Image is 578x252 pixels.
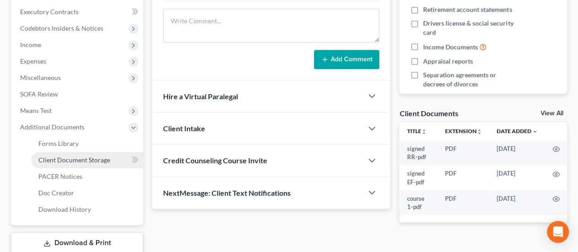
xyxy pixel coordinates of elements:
[547,221,569,243] div: Open Intercom Messenger
[31,185,143,201] a: Doc Creator
[20,74,61,81] span: Miscellaneous
[163,92,238,101] span: Hire a Virtual Paralegal
[445,128,482,134] a: Extensionunfold_more
[399,190,438,215] td: course 1-pdf
[399,140,438,166] td: signed RR-pdf
[399,108,458,118] div: Client Documents
[438,190,489,215] td: PDF
[438,140,489,166] td: PDF
[532,129,538,134] i: expand_more
[163,156,267,165] span: Credit Counseling Course Invite
[31,201,143,218] a: Download History
[13,4,143,20] a: Executory Contracts
[421,129,426,134] i: unfold_more
[438,165,489,190] td: PDF
[163,124,205,133] span: Client Intake
[20,57,46,65] span: Expenses
[20,24,103,32] span: Codebtors Insiders & Notices
[477,129,482,134] i: unfold_more
[423,70,517,89] span: Separation agreements or decrees of divorces
[13,86,143,102] a: SOFA Review
[31,152,143,168] a: Client Document Storage
[314,50,379,69] button: Add Comment
[20,107,52,114] span: Means Test
[497,128,538,134] a: Date Added expand_more
[20,123,85,131] span: Additional Documents
[163,188,291,197] span: NextMessage: Client Text Notifications
[407,128,426,134] a: Titleunfold_more
[489,165,545,190] td: [DATE]
[399,165,438,190] td: signed EF-pdf
[423,19,517,37] span: Drivers license & social security card
[423,5,512,14] span: Retirement account statements
[20,90,58,98] span: SOFA Review
[38,205,91,213] span: Download History
[38,189,74,197] span: Doc Creator
[31,168,143,185] a: PACER Notices
[489,140,545,166] td: [DATE]
[423,43,478,52] span: Income Documents
[38,139,79,147] span: Forms Library
[38,172,82,180] span: PACER Notices
[31,135,143,152] a: Forms Library
[20,8,79,16] span: Executory Contracts
[489,190,545,215] td: [DATE]
[541,110,563,117] a: View All
[20,41,41,48] span: Income
[423,57,473,66] span: Appraisal reports
[38,156,110,164] span: Client Document Storage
